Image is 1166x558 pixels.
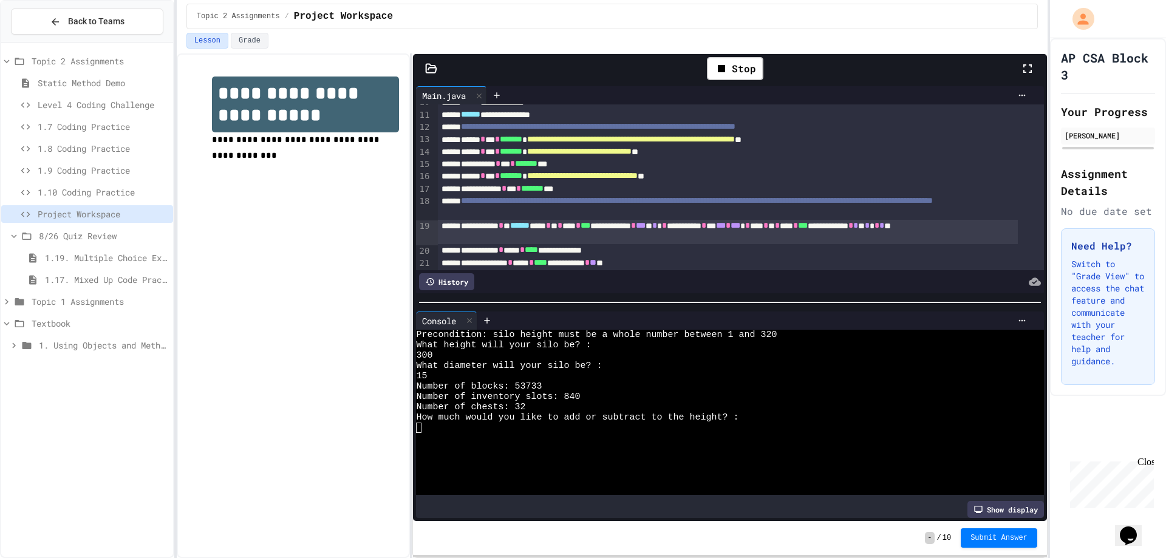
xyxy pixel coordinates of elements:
[197,12,280,21] span: Topic 2 Assignments
[416,270,431,282] div: 22
[39,230,168,242] span: 8/26 Quiz Review
[39,339,168,352] span: 1. Using Objects and Methods
[416,392,580,402] span: Number of inventory slots: 840
[294,9,393,24] span: Project Workspace
[925,532,934,544] span: -
[416,371,427,381] span: 15
[11,9,163,35] button: Back to Teams
[285,12,289,21] span: /
[961,528,1037,548] button: Submit Answer
[416,220,431,245] div: 19
[1065,457,1154,508] iframe: chat widget
[970,533,1028,543] span: Submit Answer
[416,171,431,183] div: 16
[186,33,228,49] button: Lesson
[1061,49,1155,83] h1: AP CSA Block 3
[937,533,941,543] span: /
[1115,509,1154,546] iframe: chat widget
[1061,204,1155,219] div: No due date set
[38,77,168,89] span: Static Method Demo
[68,15,124,28] span: Back to Teams
[1061,103,1155,120] h2: Your Progress
[38,208,168,220] span: Project Workspace
[943,533,951,543] span: 10
[416,402,525,412] span: Number of chests: 32
[416,196,431,220] div: 18
[38,142,168,155] span: 1.8 Coding Practice
[416,412,738,423] span: How much would you like to add or subtract to the height? :
[967,501,1044,518] div: Show display
[1060,5,1097,33] div: My Account
[416,350,432,361] span: 300
[416,361,602,371] span: What diameter will your silo be? :
[1071,258,1145,367] p: Switch to "Grade View" to access the chat feature and communicate with your teacher for help and ...
[416,146,431,158] div: 14
[38,164,168,177] span: 1.9 Coding Practice
[419,273,474,290] div: History
[38,120,168,133] span: 1.7 Coding Practice
[416,86,487,104] div: Main.java
[32,55,168,67] span: Topic 2 Assignments
[416,89,472,102] div: Main.java
[45,251,168,264] span: 1.19. Multiple Choice Exercises for Unit 1a (1.1-1.6)
[32,317,168,330] span: Textbook
[416,330,777,340] span: Precondition: silo height must be a whole number between 1 and 320
[416,340,591,350] span: What height will your silo be? :
[1065,130,1151,141] div: [PERSON_NAME]
[231,33,268,49] button: Grade
[416,109,431,121] div: 11
[416,121,431,134] div: 12
[416,311,477,330] div: Console
[416,381,542,392] span: Number of blocks: 53733
[1061,165,1155,199] h2: Assignment Details
[38,186,168,199] span: 1.10 Coding Practice
[416,245,431,257] div: 20
[38,98,168,111] span: Level 4 Coding Challenge
[5,5,84,77] div: Chat with us now!Close
[32,295,168,308] span: Topic 1 Assignments
[416,257,431,270] div: 21
[416,315,462,327] div: Console
[707,57,763,80] div: Stop
[416,183,431,196] div: 17
[416,134,431,146] div: 13
[45,273,168,286] span: 1.17. Mixed Up Code Practice 1.1-1.6
[1071,239,1145,253] h3: Need Help?
[416,158,431,171] div: 15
